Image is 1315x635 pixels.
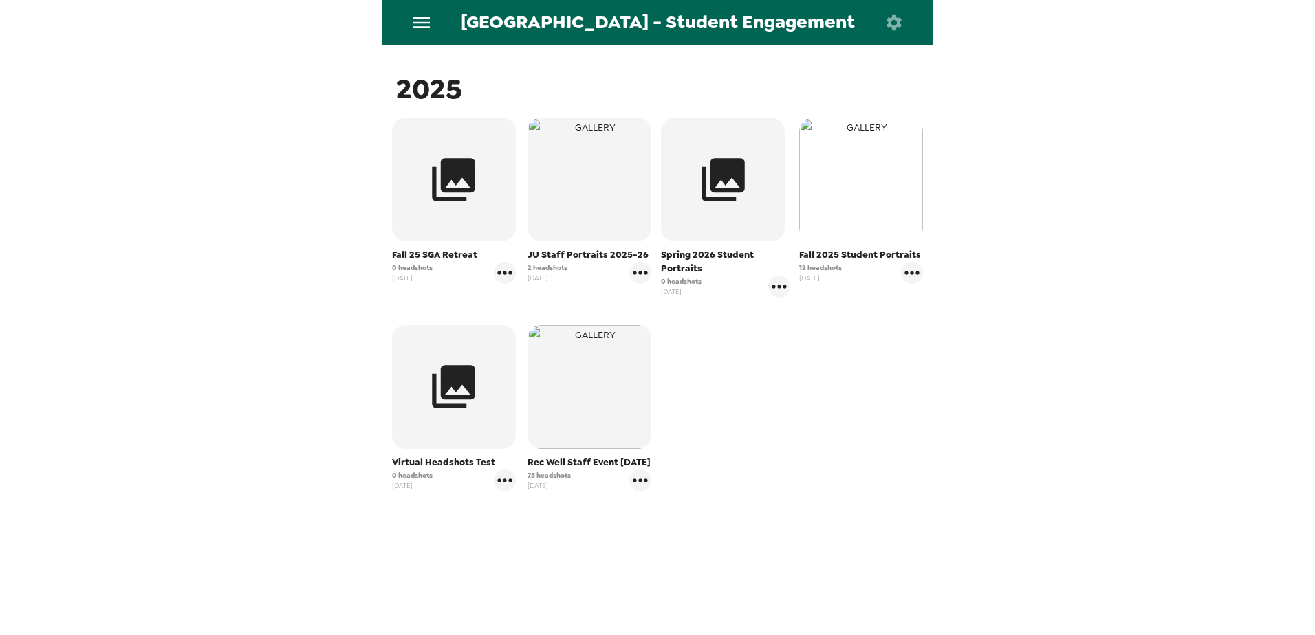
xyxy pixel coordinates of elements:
span: [DATE] [528,480,571,491]
span: [DATE] [392,480,433,491]
span: Fall 2025 Student Portraits [799,248,923,262]
img: gallery [528,118,651,241]
span: [DATE] [799,273,842,283]
button: gallery menu [494,469,516,491]
span: Rec Well Staff Event [DATE] [528,456,651,469]
span: 0 headshots [661,276,702,287]
span: [DATE] [392,273,433,283]
span: 0 headshots [392,263,433,273]
img: gallery [799,118,923,241]
button: gallery menu [768,276,790,298]
span: [GEOGRAPHIC_DATA] - Student Engagement [461,13,855,32]
span: [DATE] [528,273,567,283]
span: 75 headshots [528,470,571,480]
span: Spring 2026 Student Portraits [661,248,790,276]
button: gallery menu [901,262,923,284]
span: 2 headshots [528,263,567,273]
button: gallery menu [629,469,651,491]
button: gallery menu [494,262,516,284]
span: Virtual Headshots Test [392,456,516,469]
span: [DATE] [661,287,702,297]
img: gallery [528,325,651,449]
button: gallery menu [629,262,651,284]
span: Fall 25 SGA Retreat [392,248,516,262]
span: JU Staff Portraits 2025-26 [528,248,651,262]
span: 2025 [396,71,462,107]
span: 0 headshots [392,470,433,480]
span: 12 headshots [799,263,842,273]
